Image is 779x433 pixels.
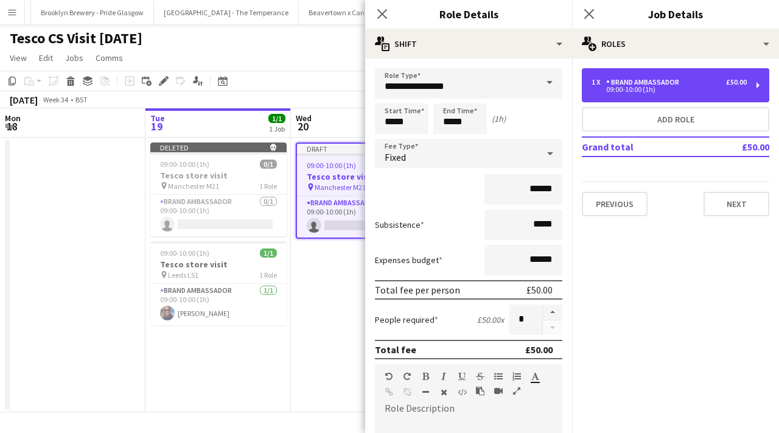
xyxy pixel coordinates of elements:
button: Italic [439,371,448,381]
button: Undo [385,371,393,381]
h3: Tesco store visit [297,171,431,182]
button: Ordered List [512,371,521,381]
button: [GEOGRAPHIC_DATA] - The Temperance [154,1,299,24]
app-card-role: Brand Ambassador0/109:00-10:00 (1h) [297,196,431,238]
button: HTML Code [458,387,466,397]
div: [DATE] [10,94,38,106]
app-job-card: Draft09:00-10:00 (1h)0/1Tesco store visit Manchester M211 RoleBrand Ambassador0/109:00-10:00 (1h) [296,143,432,239]
span: Manchester M21 [315,183,366,192]
button: Redo [403,371,411,381]
div: Total fee [375,343,416,356]
button: Next [704,192,769,216]
button: Bold [421,371,430,381]
app-card-role: Brand Ambassador1/109:00-10:00 (1h)[PERSON_NAME] [150,284,287,325]
td: Grand total [582,137,704,157]
button: Strikethrough [476,371,484,381]
div: 1 Job [269,124,285,133]
span: Mon [5,113,21,124]
label: Subsistence [375,219,424,230]
span: 1/1 [268,114,285,123]
span: 18 [3,119,21,133]
span: View [10,52,27,63]
button: Text Color [531,371,539,381]
a: Jobs [60,50,88,66]
div: Shift [365,29,572,58]
a: View [5,50,32,66]
h3: Tesco store visit [150,259,287,270]
div: £50.00 [726,78,747,86]
span: 1 Role [259,181,277,191]
app-card-role: Brand Ambassador0/109:00-10:00 (1h) [150,195,287,236]
h3: Job Details [572,6,779,22]
span: Edit [39,52,53,63]
h3: Role Details [365,6,572,22]
button: Add role [582,107,769,132]
span: 20 [294,119,312,133]
div: 09:00-10:00 (1h) [592,86,747,93]
span: 1 Role [259,270,277,280]
span: Fixed [385,151,406,163]
button: Unordered List [494,371,503,381]
span: 19 [148,119,165,133]
div: Roles [572,29,779,58]
span: 09:00-10:00 (1h) [160,248,209,258]
span: Wed [296,113,312,124]
div: £50.00 x [477,314,504,325]
div: Brand Ambassador [606,78,684,86]
span: 09:00-10:00 (1h) [160,160,209,169]
button: Horizontal Line [421,387,430,397]
h1: Tesco CS Visit [DATE] [10,29,142,48]
div: BST [75,95,88,104]
span: 0/1 [260,160,277,169]
button: Fullscreen [512,386,521,396]
span: 1/1 [260,248,277,258]
span: Jobs [65,52,83,63]
span: 09:00-10:00 (1h) [307,161,356,170]
div: (1h) [492,113,506,124]
span: Comms [96,52,123,63]
button: Paste as plain text [476,386,484,396]
a: Comms [91,50,128,66]
button: Insert video [494,386,503,396]
div: Deleted [150,143,287,152]
app-job-card: 09:00-10:00 (1h)1/1Tesco store visit Leeds LS11 RoleBrand Ambassador1/109:00-10:00 (1h)[PERSON_NAME] [150,241,287,325]
a: Edit [34,50,58,66]
div: 1 x [592,78,606,86]
div: Draft [297,144,431,153]
span: Manchester M21 [168,181,219,191]
div: £50.00 [525,343,553,356]
span: Leeds LS1 [168,270,198,280]
div: £50.00 [526,284,553,296]
button: Increase [543,305,562,320]
button: Brooklyn Brewery - Pride Glasgow [31,1,154,24]
button: Beavertown x Canary Wharf Waitrose [299,1,433,24]
button: Clear Formatting [439,387,448,397]
div: Total fee per person [375,284,460,296]
button: Previous [582,192,648,216]
app-job-card: Deleted 09:00-10:00 (1h)0/1Tesco store visit Manchester M211 RoleBrand Ambassador0/109:00-10:00 (1h) [150,143,287,236]
label: People required [375,314,438,325]
span: Tue [150,113,165,124]
span: Week 34 [40,95,71,104]
label: Expenses budget [375,255,442,266]
button: Underline [458,371,466,381]
h3: Tesco store visit [150,170,287,181]
td: £50.00 [704,137,769,157]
